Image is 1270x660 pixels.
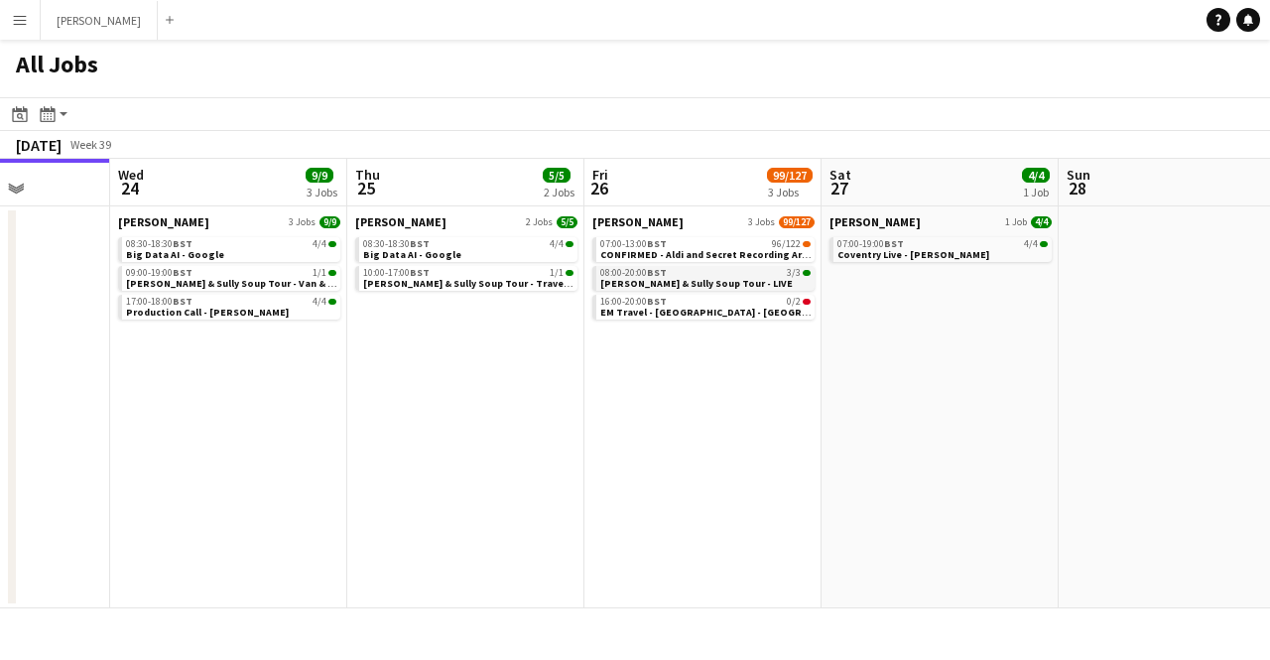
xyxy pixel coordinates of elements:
[126,295,336,318] a: 17:00-18:00BST4/4Production Call - [PERSON_NAME]
[307,185,337,199] div: 3 Jobs
[173,266,192,279] span: BST
[289,216,316,228] span: 3 Jobs
[1031,216,1052,228] span: 4/4
[328,299,336,305] span: 4/4
[600,297,667,307] span: 16:00-20:00
[837,237,1048,260] a: 07:00-19:00BST4/4Coventry Live - [PERSON_NAME]
[410,237,430,250] span: BST
[566,241,573,247] span: 4/4
[592,214,815,229] a: [PERSON_NAME]3 Jobs99/127
[355,214,577,229] a: [PERSON_NAME]2 Jobs5/5
[543,168,571,183] span: 5/5
[544,185,574,199] div: 2 Jobs
[313,239,326,249] span: 4/4
[526,216,553,228] span: 2 Jobs
[837,248,989,261] span: Coventry Live - Monzo
[126,277,394,290] span: Cully & Sully Soup Tour - Van & Kit Collection
[1023,185,1049,199] div: 1 Job
[748,216,775,228] span: 3 Jobs
[600,237,811,260] a: 07:00-13:00BST96/122CONFIRMED - Aldi and Secret Recording Artist - [DATE]
[410,266,430,279] span: BST
[803,270,811,276] span: 3/3
[363,248,461,261] span: Big Data AI - Google
[600,266,811,289] a: 08:00-20:00BST3/3[PERSON_NAME] & Sully Soup Tour - LIVE
[550,239,564,249] span: 4/4
[313,297,326,307] span: 4/4
[829,214,1052,266] div: [PERSON_NAME]1 Job4/407:00-19:00BST4/4Coventry Live - [PERSON_NAME]
[592,166,608,184] span: Fri
[829,214,1052,229] a: [PERSON_NAME]1 Job4/4
[16,135,62,155] div: [DATE]
[772,239,801,249] span: 96/122
[803,299,811,305] span: 0/2
[363,268,430,278] span: 10:00-17:00
[1024,239,1038,249] span: 4/4
[319,216,340,228] span: 9/9
[328,241,336,247] span: 4/4
[592,214,815,324] div: [PERSON_NAME]3 Jobs99/12707:00-13:00BST96/122CONFIRMED - Aldi and Secret Recording Artist - [DATE...
[1064,177,1090,199] span: 28
[126,266,336,289] a: 09:00-19:00BST1/1[PERSON_NAME] & Sully Soup Tour - Van & Kit Collection
[355,214,577,295] div: [PERSON_NAME]2 Jobs5/508:30-18:30BST4/4Big Data AI - Google10:00-17:00BST1/1[PERSON_NAME] & Sully...
[600,295,811,318] a: 16:00-20:00BST0/2EM Travel - [GEOGRAPHIC_DATA] - [GEOGRAPHIC_DATA]
[589,177,608,199] span: 26
[363,237,573,260] a: 08:30-18:30BST4/4Big Data AI - Google
[1067,166,1090,184] span: Sun
[829,214,921,229] span: Arthur
[767,168,813,183] span: 99/127
[1022,168,1050,183] span: 4/4
[647,295,667,308] span: BST
[566,270,573,276] span: 1/1
[1005,216,1027,228] span: 1 Job
[826,177,851,199] span: 27
[787,268,801,278] span: 3/3
[768,185,812,199] div: 3 Jobs
[363,266,573,289] a: 10:00-17:00BST1/1[PERSON_NAME] & Sully Soup Tour - Travel Day
[118,214,340,324] div: [PERSON_NAME]3 Jobs9/908:30-18:30BST4/4Big Data AI - Google09:00-19:00BST1/1[PERSON_NAME] & Sully...
[115,177,144,199] span: 24
[126,268,192,278] span: 09:00-19:00
[328,270,336,276] span: 1/1
[600,277,793,290] span: Cully & Sully Soup Tour - LIVE
[118,214,209,229] span: Arthur
[363,277,586,290] span: Cully & Sully Soup Tour - Travel Day
[118,166,144,184] span: Wed
[787,297,801,307] span: 0/2
[126,248,224,261] span: Big Data AI - Google
[829,166,851,184] span: Sat
[126,237,336,260] a: 08:30-18:30BST4/4Big Data AI - Google
[600,306,863,319] span: EM Travel - Coventry - Monzo
[363,239,430,249] span: 08:30-18:30
[65,137,115,152] span: Week 39
[126,239,192,249] span: 08:30-18:30
[550,268,564,278] span: 1/1
[352,177,380,199] span: 25
[803,241,811,247] span: 96/122
[647,266,667,279] span: BST
[118,214,340,229] a: [PERSON_NAME]3 Jobs9/9
[173,237,192,250] span: BST
[779,216,815,228] span: 99/127
[647,237,667,250] span: BST
[884,237,904,250] span: BST
[313,268,326,278] span: 1/1
[126,306,289,319] span: Production Call - Monzo
[355,166,380,184] span: Thu
[306,168,333,183] span: 9/9
[355,214,446,229] span: Arthur
[600,239,667,249] span: 07:00-13:00
[592,214,684,229] span: Arthur
[173,295,192,308] span: BST
[557,216,577,228] span: 5/5
[1040,241,1048,247] span: 4/4
[600,248,859,261] span: CONFIRMED - Aldi and Secret Recording Artist - 26th Sept
[837,239,904,249] span: 07:00-19:00
[41,1,158,40] button: [PERSON_NAME]
[126,297,192,307] span: 17:00-18:00
[600,268,667,278] span: 08:00-20:00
